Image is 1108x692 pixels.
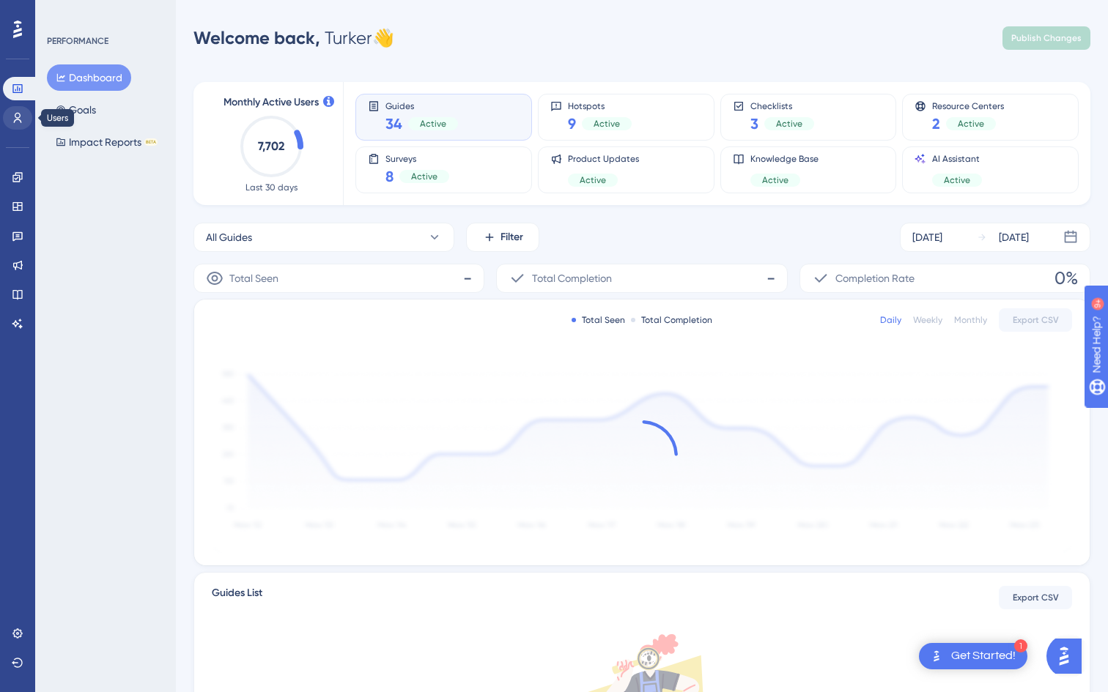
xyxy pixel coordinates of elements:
[631,314,712,326] div: Total Completion
[385,100,458,111] span: Guides
[245,182,298,193] span: Last 30 days
[913,314,942,326] div: Weekly
[958,118,984,130] span: Active
[568,153,639,165] span: Product Updates
[34,4,92,21] span: Need Help?
[193,27,320,48] span: Welcome back,
[954,314,987,326] div: Monthly
[1014,639,1027,652] div: 1
[47,64,131,91] button: Dashboard
[776,118,802,130] span: Active
[1013,314,1059,326] span: Export CSV
[411,171,437,182] span: Active
[1002,26,1090,50] button: Publish Changes
[944,174,970,186] span: Active
[1013,592,1059,603] span: Export CSV
[224,94,319,111] span: Monthly Active Users
[880,314,901,326] div: Daily
[932,100,1004,111] span: Resource Centers
[193,223,454,252] button: All Guides
[767,267,775,290] span: -
[532,269,612,287] span: Total Completion
[750,153,819,165] span: Knowledge Base
[501,228,523,246] span: Filter
[206,228,252,246] span: All Guides
[1055,267,1078,290] span: 0%
[100,7,108,19] div: 9+
[47,129,166,155] button: Impact ReportsBETA
[229,269,278,287] span: Total Seen
[47,35,108,47] div: PERFORMANCE
[1011,32,1082,44] span: Publish Changes
[193,26,394,50] div: Turker 👋
[385,114,402,134] span: 34
[932,153,982,165] span: AI Assistant
[144,138,158,146] div: BETA
[932,114,940,134] span: 2
[928,647,945,665] img: launcher-image-alternative-text
[466,223,539,252] button: Filter
[835,269,915,287] span: Completion Rate
[594,118,620,130] span: Active
[568,114,576,134] span: 9
[385,153,449,163] span: Surveys
[212,584,262,611] span: Guides List
[919,643,1027,669] div: Open Get Started! checklist, remaining modules: 1
[999,308,1072,332] button: Export CSV
[750,100,814,111] span: Checklists
[47,97,105,123] button: Goals
[762,174,788,186] span: Active
[568,100,632,111] span: Hotspots
[999,586,1072,609] button: Export CSV
[999,228,1029,246] div: [DATE]
[385,166,394,187] span: 8
[572,314,625,326] div: Total Seen
[580,174,606,186] span: Active
[912,228,942,246] div: [DATE]
[420,118,446,130] span: Active
[750,114,758,134] span: 3
[951,648,1016,664] div: Get Started!
[1046,634,1090,678] iframe: UserGuiding AI Assistant Launcher
[258,139,284,153] text: 7,702
[463,267,472,290] span: -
